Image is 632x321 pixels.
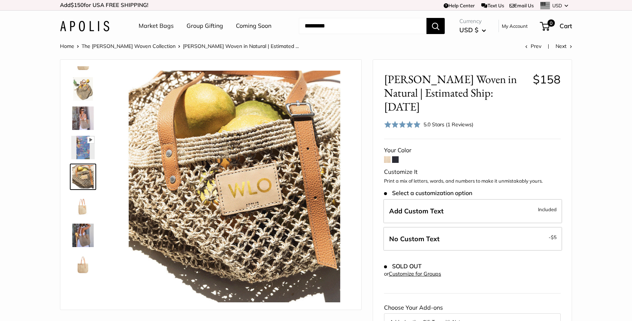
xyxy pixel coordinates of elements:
[71,253,95,276] img: Mercado Woven in Natural | Estimated Ship: Oct. 19th
[183,43,299,49] span: [PERSON_NAME] Woven in Natural | Estimated ...
[299,18,426,34] input: Search...
[538,205,557,214] span: Included
[139,20,174,31] a: Market Bags
[459,24,486,36] button: USD $
[82,43,176,49] a: The [PERSON_NAME] Woven Collection
[70,281,96,307] a: Mercado Woven in Natural | Estimated Ship: Oct. 19th
[70,76,96,102] a: Mercado Woven in Natural | Estimated Ship: Oct. 19th
[60,21,109,31] img: Apolis
[426,18,445,34] button: Search
[70,251,96,278] a: Mercado Woven in Natural | Estimated Ship: Oct. 19th
[560,22,572,30] span: Cart
[71,77,95,101] img: Mercado Woven in Natural | Estimated Ship: Oct. 19th
[71,194,95,218] img: Mercado Woven in Natural | Estimated Ship: Oct. 19th
[459,26,478,34] span: USD $
[384,269,441,279] div: or
[389,270,441,277] a: Customize for Groups
[556,43,572,49] a: Next
[60,41,299,51] nav: Breadcrumb
[384,119,473,130] div: 5.0 Stars (1 Reviews)
[71,224,95,247] img: Mercado Woven in Natural | Estimated Ship: Oct. 19th
[502,22,528,30] a: My Account
[533,72,561,86] span: $158
[384,167,561,178] div: Customize It
[70,134,96,161] a: Mercado Woven in Natural | Estimated Ship: Oct. 19th
[548,19,555,27] span: 0
[384,178,561,185] p: Print a mix of letters, words, and numbers to make it unmistakably yours.
[71,136,95,159] img: Mercado Woven in Natural | Estimated Ship: Oct. 19th
[60,43,74,49] a: Home
[383,199,562,223] label: Add Custom Text
[119,71,350,302] img: Mercado Woven in Natural | Estimated Ship: Oct. 19th
[236,20,271,31] a: Coming Soon
[70,164,96,190] a: Mercado Woven in Natural | Estimated Ship: Oct. 19th
[70,105,96,131] a: Mercado Woven in Natural | Estimated Ship: Oct. 19th
[384,72,527,113] span: [PERSON_NAME] Woven in Natural | Estimated Ship: [DATE]
[71,1,84,8] span: $150
[71,107,95,130] img: Mercado Woven in Natural | Estimated Ship: Oct. 19th
[481,3,504,8] a: Text Us
[509,3,534,8] a: Email Us
[384,263,422,270] span: SOLD OUT
[383,227,562,251] label: Leave Blank
[384,145,561,156] div: Your Color
[549,233,557,242] span: -
[459,16,486,26] span: Currency
[551,234,557,240] span: $5
[444,3,475,8] a: Help Center
[424,120,473,128] div: 5.0 Stars (1 Reviews)
[389,235,440,243] span: No Custom Text
[71,165,95,189] img: Mercado Woven in Natural | Estimated Ship: Oct. 19th
[541,20,572,32] a: 0 Cart
[70,222,96,249] a: Mercado Woven in Natural | Estimated Ship: Oct. 19th
[187,20,223,31] a: Group Gifting
[389,207,444,215] span: Add Custom Text
[71,282,95,306] img: Mercado Woven in Natural | Estimated Ship: Oct. 19th
[525,43,541,49] a: Prev
[70,193,96,219] a: Mercado Woven in Natural | Estimated Ship: Oct. 19th
[384,190,472,197] span: Select a customization option
[552,3,562,8] span: USD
